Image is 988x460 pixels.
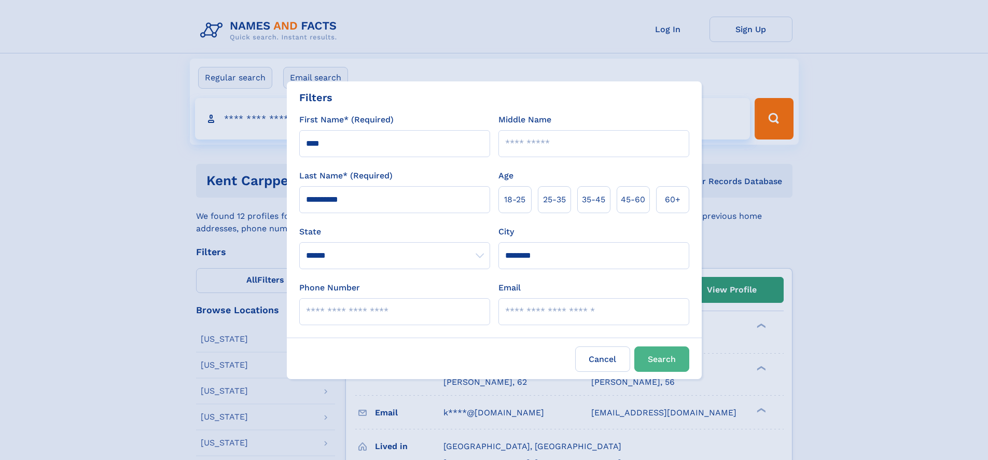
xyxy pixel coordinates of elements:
[498,282,521,294] label: Email
[543,193,566,206] span: 25‑35
[665,193,680,206] span: 60+
[498,170,513,182] label: Age
[299,114,394,126] label: First Name* (Required)
[504,193,525,206] span: 18‑25
[299,226,490,238] label: State
[498,114,551,126] label: Middle Name
[299,282,360,294] label: Phone Number
[621,193,645,206] span: 45‑60
[498,226,514,238] label: City
[582,193,605,206] span: 35‑45
[299,170,393,182] label: Last Name* (Required)
[299,90,332,105] div: Filters
[634,346,689,372] button: Search
[575,346,630,372] label: Cancel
